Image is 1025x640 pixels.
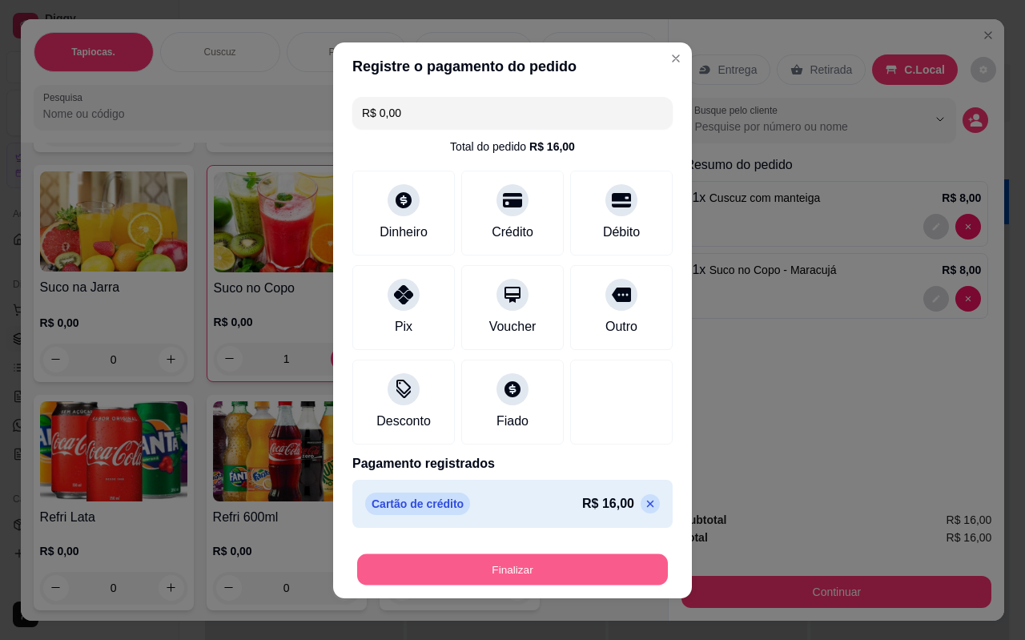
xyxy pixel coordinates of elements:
[603,223,640,242] div: Débito
[362,97,663,129] input: Ex.: hambúrguer de cordeiro
[496,412,529,431] div: Fiado
[582,494,634,513] p: R$ 16,00
[380,223,428,242] div: Dinheiro
[450,139,575,155] div: Total do pedido
[492,223,533,242] div: Crédito
[489,317,537,336] div: Voucher
[605,317,637,336] div: Outro
[333,42,692,91] header: Registre o pagamento do pedido
[376,412,431,431] div: Desconto
[395,317,412,336] div: Pix
[365,493,470,515] p: Cartão de crédito
[357,553,668,585] button: Finalizar
[529,139,575,155] div: R$ 16,00
[352,454,673,473] p: Pagamento registrados
[663,46,689,71] button: Close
